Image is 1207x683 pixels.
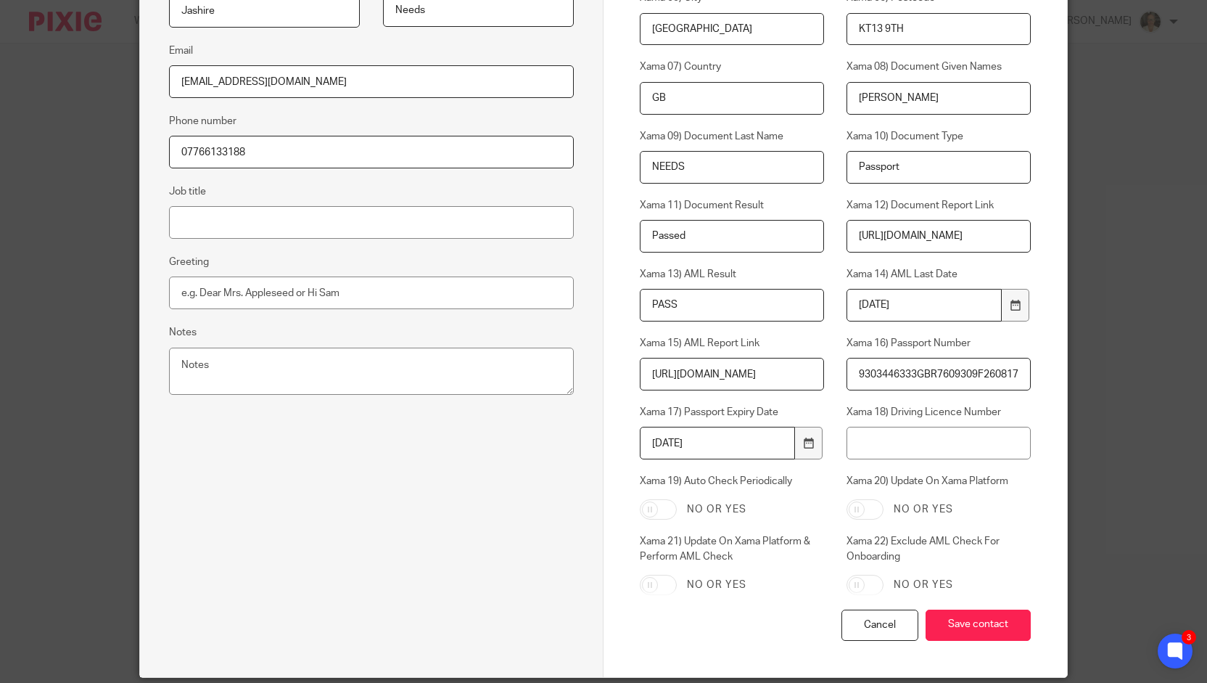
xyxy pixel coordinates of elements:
[640,474,824,488] label: Xama 19) Auto Check Periodically
[846,336,1031,351] label: Xama 16) Passport Number
[169,325,197,340] label: Notes
[640,427,795,459] input: YYYY-MM-DD
[169,114,236,128] label: Phone number
[846,129,1031,144] label: Xama 10) Document Type
[169,255,209,269] label: Greeting
[894,578,953,592] label: No or yes
[687,578,746,592] label: No or yes
[846,198,1031,213] label: Xama 12) Document Report Link
[169,184,206,199] label: Job title
[640,534,824,564] label: Xama 21) Update On Xama Platform & Perform AML Check
[640,267,824,282] label: Xama 13) AML Result
[846,267,1031,282] label: Xama 14) AML Last Date
[926,610,1031,641] input: Save contact
[846,534,1031,564] label: Xama 22) Exclude AML Check For Onboarding
[841,610,918,641] div: Cancel
[846,289,1002,322] input: YYYY-MM-DD
[846,60,1031,74] label: Xama 08) Document Given Names
[640,405,824,420] label: Xama 17) Passport Expiry Date
[894,502,953,517] label: No or yes
[846,405,1031,420] label: Xama 18) Driving Licence Number
[640,129,824,144] label: Xama 09) Document Last Name
[687,502,746,517] label: No or yes
[640,60,824,74] label: Xama 07) Country
[169,44,193,58] label: Email
[640,336,824,351] label: Xama 15) AML Report Link
[640,198,824,213] label: Xama 11) Document Result
[169,277,574,309] input: e.g. Dear Mrs. Appleseed or Hi Sam
[1182,630,1196,645] div: 3
[846,474,1031,488] label: Xama 20) Update On Xama Platform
